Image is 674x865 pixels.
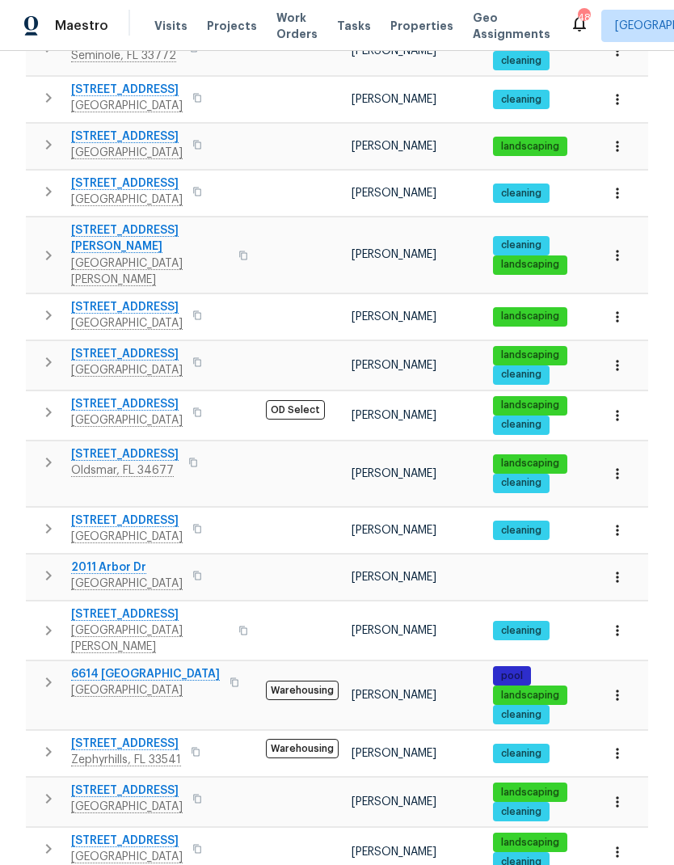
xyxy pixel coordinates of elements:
span: landscaping [495,140,566,154]
span: landscaping [495,786,566,800]
span: landscaping [495,310,566,323]
span: cleaning [495,54,548,68]
span: Maestro [55,18,108,34]
span: cleaning [495,524,548,538]
span: landscaping [495,457,566,470]
span: Projects [207,18,257,34]
span: [PERSON_NAME] [352,690,436,701]
span: pool [495,669,529,683]
span: [PERSON_NAME] [352,625,436,636]
span: cleaning [495,708,548,722]
span: cleaning [495,187,548,200]
span: Warehousing [266,739,339,758]
span: OD Select [266,400,325,420]
span: Warehousing [266,681,339,700]
span: [PERSON_NAME] [352,311,436,323]
span: cleaning [495,624,548,638]
span: [PERSON_NAME] [352,572,436,583]
span: Geo Assignments [473,10,550,42]
span: [PERSON_NAME] [352,468,436,479]
span: landscaping [495,836,566,850]
span: [PERSON_NAME] [352,188,436,199]
span: [PERSON_NAME] [352,249,436,260]
span: landscaping [495,348,566,362]
span: [PERSON_NAME] [352,410,436,421]
span: Work Orders [276,10,318,42]
span: cleaning [495,476,548,490]
span: [PERSON_NAME] [352,94,436,105]
span: cleaning [495,747,548,761]
span: cleaning [495,368,548,382]
span: [PERSON_NAME] [352,748,436,759]
span: [PERSON_NAME] [352,141,436,152]
span: landscaping [495,399,566,412]
span: Properties [390,18,453,34]
span: Visits [154,18,187,34]
span: cleaning [495,418,548,432]
span: Tasks [337,20,371,32]
span: [PERSON_NAME] [352,525,436,536]
span: cleaning [495,805,548,819]
div: 48 [578,10,589,26]
span: cleaning [495,238,548,252]
span: [PERSON_NAME] [352,796,436,808]
span: [PERSON_NAME] [352,45,436,57]
span: cleaning [495,93,548,107]
span: [PERSON_NAME] [352,846,436,858]
span: landscaping [495,689,566,703]
span: landscaping [495,258,566,272]
span: [PERSON_NAME] [352,360,436,371]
